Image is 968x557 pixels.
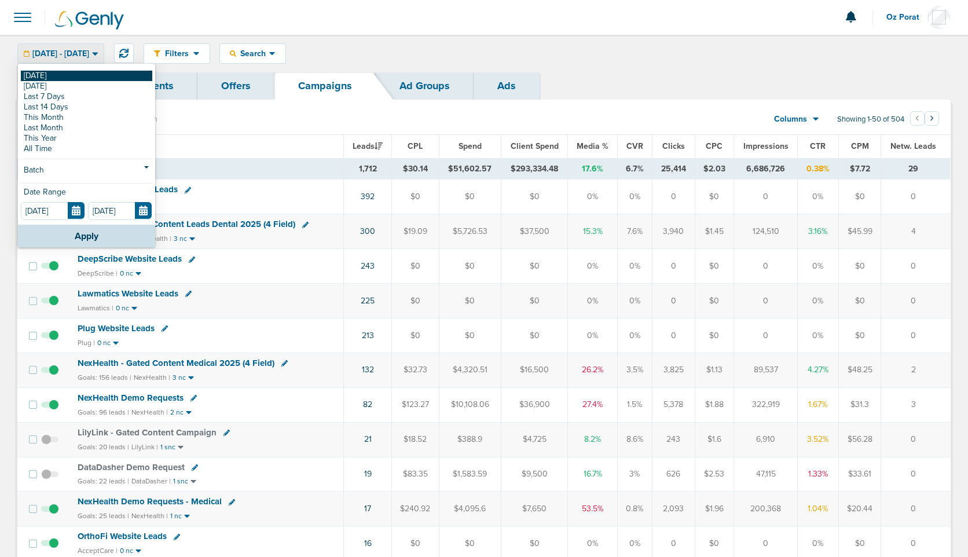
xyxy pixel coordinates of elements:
td: 0% [798,179,839,214]
td: $4,320.51 [439,353,501,387]
td: $0 [391,249,439,284]
td: 200,368 [734,492,797,526]
small: DataDasher | [131,477,171,485]
td: $1.96 [695,492,734,526]
span: DeepScribe Website Leads [78,254,182,264]
td: 89,537 [734,353,797,387]
td: 6,686,726 [734,158,797,179]
td: 0 [881,284,950,318]
td: 0 [881,422,950,457]
span: Impressions [743,141,789,151]
span: Search [236,49,269,58]
td: 0% [617,179,652,214]
td: 0% [568,179,618,214]
td: 124,510 [734,214,797,249]
td: 1.04% [798,492,839,526]
td: $5,726.53 [439,214,501,249]
td: $0 [501,284,567,318]
td: $4,725 [501,422,567,457]
td: 27.4% [568,387,618,422]
span: CTR [810,141,826,151]
small: 2 nc [170,408,184,417]
td: 0% [617,284,652,318]
td: 243 [652,422,695,457]
td: 2 [881,353,950,387]
a: 132 [362,365,374,375]
td: $48.25 [838,353,881,387]
a: Last 14 Days [21,102,152,112]
td: 0% [798,249,839,284]
td: 0% [568,284,618,318]
td: 0 [881,318,950,353]
small: AcceptCare | [78,547,118,555]
a: This Month [21,112,152,123]
td: 0% [798,284,839,318]
td: $1.45 [695,214,734,249]
a: 225 [361,296,375,306]
td: 0.38% [798,158,839,179]
span: Leads [353,141,383,151]
td: $0 [439,249,501,284]
a: Batch [21,164,152,178]
td: $0 [501,249,567,284]
td: 3.5% [617,353,652,387]
small: 3 nc [173,373,186,382]
td: 0% [568,249,618,284]
span: Media % [577,141,608,151]
span: CVR [626,141,643,151]
td: $0 [838,179,881,214]
td: 1,712 [344,158,391,179]
small: 1 snc [173,477,188,486]
a: Ad Groups [376,72,474,100]
td: $0 [695,249,734,284]
small: DeepScribe | [78,269,118,277]
td: $16,500 [501,353,567,387]
td: $83.35 [391,457,439,492]
td: $123.27 [391,387,439,422]
small: NexHealth | [131,408,168,416]
td: 29 [881,158,950,179]
a: 16 [364,538,372,548]
a: Clients [117,72,197,100]
td: 0 [881,249,950,284]
td: 0% [568,318,618,353]
td: $45.99 [838,214,881,249]
td: 3 [881,387,950,422]
a: Offers [197,72,274,100]
a: Dashboard [17,72,117,100]
td: $240.92 [391,492,439,526]
button: Apply [18,225,155,247]
small: LilyLink | [131,443,158,451]
td: $18.52 [391,422,439,457]
td: 53.5% [568,492,618,526]
td: $10,108.06 [439,387,501,422]
td: $9,500 [501,457,567,492]
td: 3,825 [652,353,695,387]
td: $20.44 [838,492,881,526]
td: 1.33% [798,457,839,492]
td: 47,115 [734,457,797,492]
td: 626 [652,457,695,492]
td: 0 [881,457,950,492]
td: $0 [391,284,439,318]
small: Goals: 96 leads | [78,408,129,417]
small: Goals: 156 leads | [78,373,131,382]
td: 0 [652,179,695,214]
td: $0 [695,318,734,353]
td: $36,900 [501,387,567,422]
small: Goals: 20 leads | [78,443,129,452]
td: 0 [652,249,695,284]
td: 3,940 [652,214,695,249]
span: NexHealth Website Leads [78,184,178,195]
img: Genly [55,11,124,30]
small: 0 nc [97,339,111,347]
td: 4.27% [798,353,839,387]
td: $1.13 [695,353,734,387]
td: TOTALS ( ) [71,158,344,179]
small: 3 nc [174,234,187,243]
a: 82 [363,400,372,409]
td: 8.2% [568,422,618,457]
td: 6,910 [734,422,797,457]
small: Goals: 22 leads | [78,477,129,486]
span: CPC [706,141,723,151]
